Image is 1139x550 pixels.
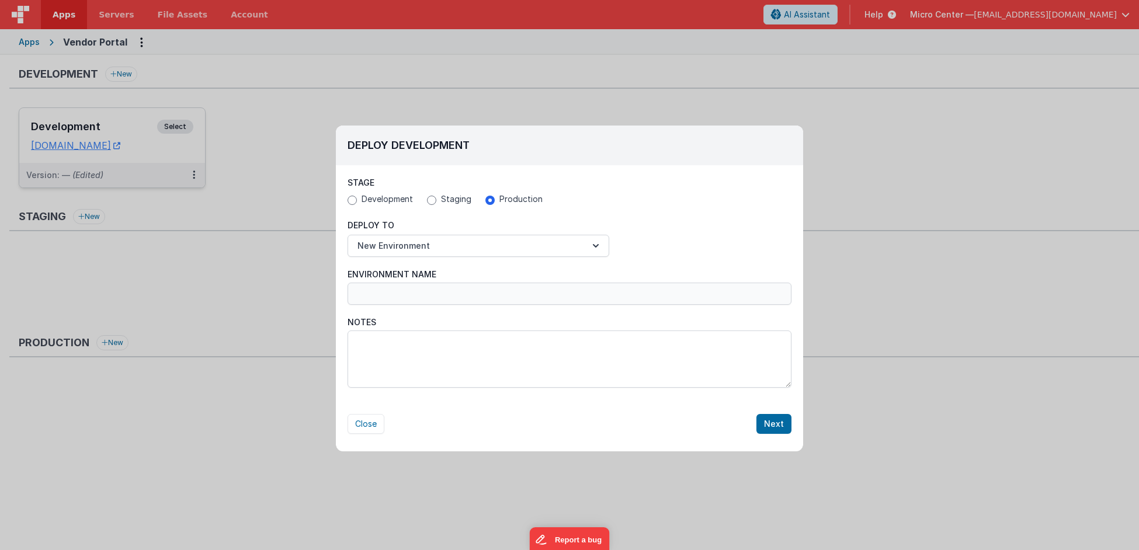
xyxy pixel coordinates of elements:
button: Next [756,414,791,434]
input: Development [348,196,357,205]
span: Development [362,193,413,205]
input: Environment Name [348,283,791,305]
span: Stage [348,177,374,187]
input: Staging [427,196,436,205]
input: Production [485,196,495,205]
span: Notes [348,316,376,328]
span: Environment Name [348,269,436,280]
button: New Environment [348,235,609,257]
h2: Deploy Development [348,137,791,154]
textarea: Notes [348,330,791,388]
p: Deploy To [348,220,609,231]
button: Close [348,414,384,434]
span: Production [499,193,543,205]
span: Staging [441,193,471,205]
